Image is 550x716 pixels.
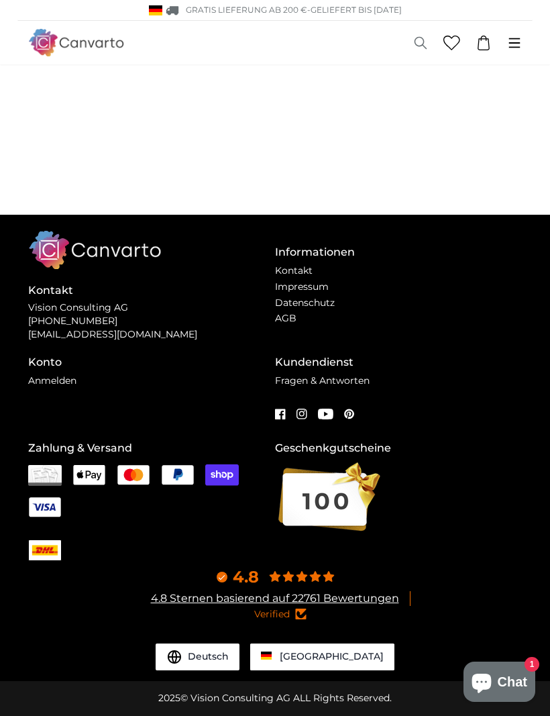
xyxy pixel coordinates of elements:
inbox-online-store-chat: Onlineshop-Chat von Shopify [459,662,539,705]
span: Deutsch [188,650,229,664]
div: © Vision Consulting AG ALL Rights Reserved. [158,692,392,705]
h4: Zahlung & Versand [28,440,275,456]
img: Deutschland [149,5,162,15]
span: - [307,5,402,15]
a: [PHONE_NUMBER] [28,315,117,327]
span: GRATIS Lieferung ab 200 € [186,5,307,15]
img: Rechnung [28,465,62,487]
h4: Konto [28,354,275,370]
img: Canvarto [28,29,125,56]
a: 4.8 Sternen basierend auf 22761 Bewertungen [151,592,399,605]
span: Geliefert bis [DATE] [311,5,402,15]
span: [GEOGRAPHIC_DATA] [280,650,384,662]
a: Deutschland [GEOGRAPHIC_DATA] [250,644,394,670]
a: 4.8 4.8 Sternen basierend auf 22761 BewertungenVerified [28,566,522,622]
h4: Informationen [275,244,522,260]
a: Impressum [275,280,329,293]
a: Kontakt [275,264,313,276]
button: Deutsch [156,644,239,670]
p: Vision Consulting AG [EMAIL_ADDRESS][DOMAIN_NAME] [28,301,275,342]
span: 2025 [158,692,180,704]
a: AGB [275,312,296,324]
h4: Geschenkgutscheine [275,440,522,456]
img: DHL [29,544,61,556]
a: Datenschutz [275,297,335,309]
a: Fragen & Antworten [275,374,370,387]
a: Anmelden [28,374,76,387]
img: Deutschland [261,652,272,660]
h4: Kontakt [28,283,275,299]
h4: Kundendienst [275,354,522,370]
